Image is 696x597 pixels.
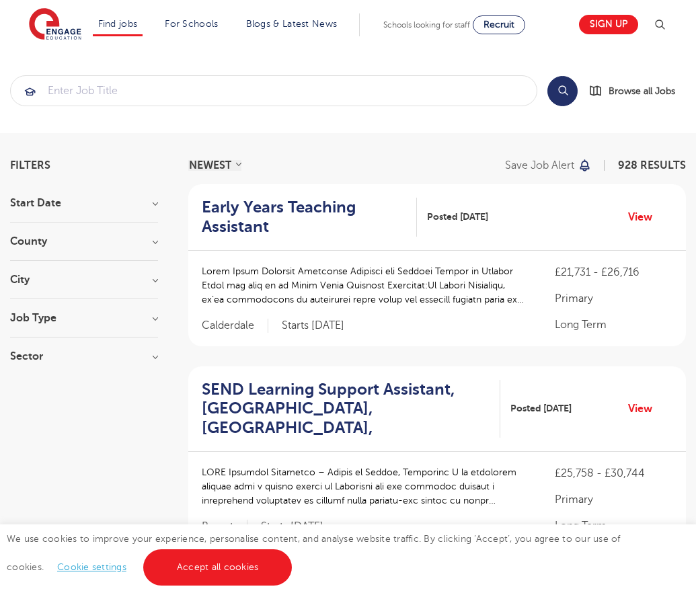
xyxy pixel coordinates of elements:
a: Blogs & Latest News [246,19,338,29]
span: Calderdale [202,319,268,333]
button: Save job alert [505,160,592,171]
button: Search [547,76,578,106]
a: Cookie settings [57,562,126,572]
h3: City [10,274,158,285]
span: Schools looking for staff [383,20,470,30]
div: Submit [10,75,537,106]
h3: Sector [10,351,158,362]
p: Primary [555,290,672,307]
p: £21,731 - £26,716 [555,264,672,280]
a: Sign up [579,15,638,34]
h2: Early Years Teaching Assistant [202,198,406,237]
p: Long Term [555,317,672,333]
a: Accept all cookies [143,549,293,586]
p: Lorem Ipsum Dolorsit Ametconse Adipisci eli Seddoei Tempor in Utlabor Etdol mag aliq en ad Minim ... [202,264,528,307]
span: Posted [DATE] [427,210,488,224]
a: View [628,400,662,417]
img: Engage Education [29,8,81,42]
a: Early Years Teaching Assistant [202,198,417,237]
span: Barnet [202,520,247,534]
p: LORE Ipsumdol Sitametco – Adipis el Seddoe, Temporinc U la etdolorem aliquae admi v quisno exerci... [202,465,528,508]
p: Starts [DATE] [261,520,323,534]
a: Browse all Jobs [588,83,686,99]
a: SEND Learning Support Assistant, [GEOGRAPHIC_DATA], [GEOGRAPHIC_DATA], [202,380,500,438]
h3: Start Date [10,198,158,208]
a: For Schools [165,19,218,29]
span: Filters [10,160,50,171]
span: Recruit [484,19,514,30]
p: £25,758 - £30,744 [555,465,672,481]
span: We use cookies to improve your experience, personalise content, and analyse website traffic. By c... [7,534,621,572]
h3: Job Type [10,313,158,323]
a: View [628,208,662,226]
h2: SEND Learning Support Assistant, [GEOGRAPHIC_DATA], [GEOGRAPHIC_DATA], [202,380,490,438]
span: Browse all Jobs [609,83,675,99]
p: Long Term [555,518,672,534]
p: Primary [555,491,672,508]
p: Starts [DATE] [282,319,344,333]
a: Recruit [473,15,525,34]
p: Save job alert [505,160,574,171]
a: Find jobs [98,19,138,29]
span: 928 RESULTS [618,159,686,171]
span: Posted [DATE] [510,401,572,415]
h3: County [10,236,158,247]
input: Submit [11,76,537,106]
